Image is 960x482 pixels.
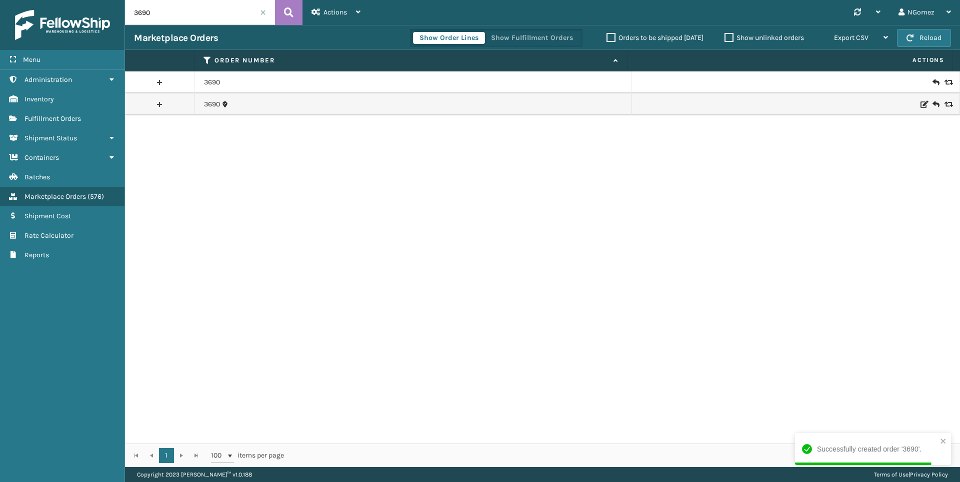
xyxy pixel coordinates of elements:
span: Fulfillment Orders [24,114,81,123]
span: 100 [211,451,226,461]
span: items per page [211,448,284,463]
h3: Marketplace Orders [134,32,218,44]
span: Shipment Cost [24,212,71,220]
span: ( 576 ) [87,192,104,201]
i: Replace [944,101,950,108]
span: Containers [24,153,59,162]
div: 1 - 2 of 2 items [298,451,949,461]
span: Menu [23,55,40,64]
label: Order Number [214,56,608,65]
a: 3690 [204,77,220,87]
button: Show Fulfillment Orders [484,32,579,44]
button: Show Order Lines [413,32,485,44]
img: logo [15,10,110,40]
i: Replace [944,79,950,86]
span: Batches [24,173,50,181]
div: Successfully created order '3690'. [817,444,921,455]
button: Reload [897,29,951,47]
span: Shipment Status [24,134,77,142]
i: Create Return Label [932,77,938,87]
a: 3690 [204,99,220,109]
label: Show unlinked orders [724,33,804,42]
i: Edit [920,101,926,108]
span: Administration [24,75,72,84]
i: Create Return Label [932,99,938,109]
p: Copyright 2023 [PERSON_NAME]™ v 1.0.188 [137,467,252,482]
span: Actions [631,52,950,68]
span: Inventory [24,95,54,103]
span: Export CSV [834,33,868,42]
span: Actions [323,8,347,16]
button: close [940,437,947,447]
span: Reports [24,251,49,259]
label: Orders to be shipped [DATE] [606,33,703,42]
span: Rate Calculator [24,231,73,240]
a: 1 [159,448,174,463]
span: Marketplace Orders [24,192,86,201]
